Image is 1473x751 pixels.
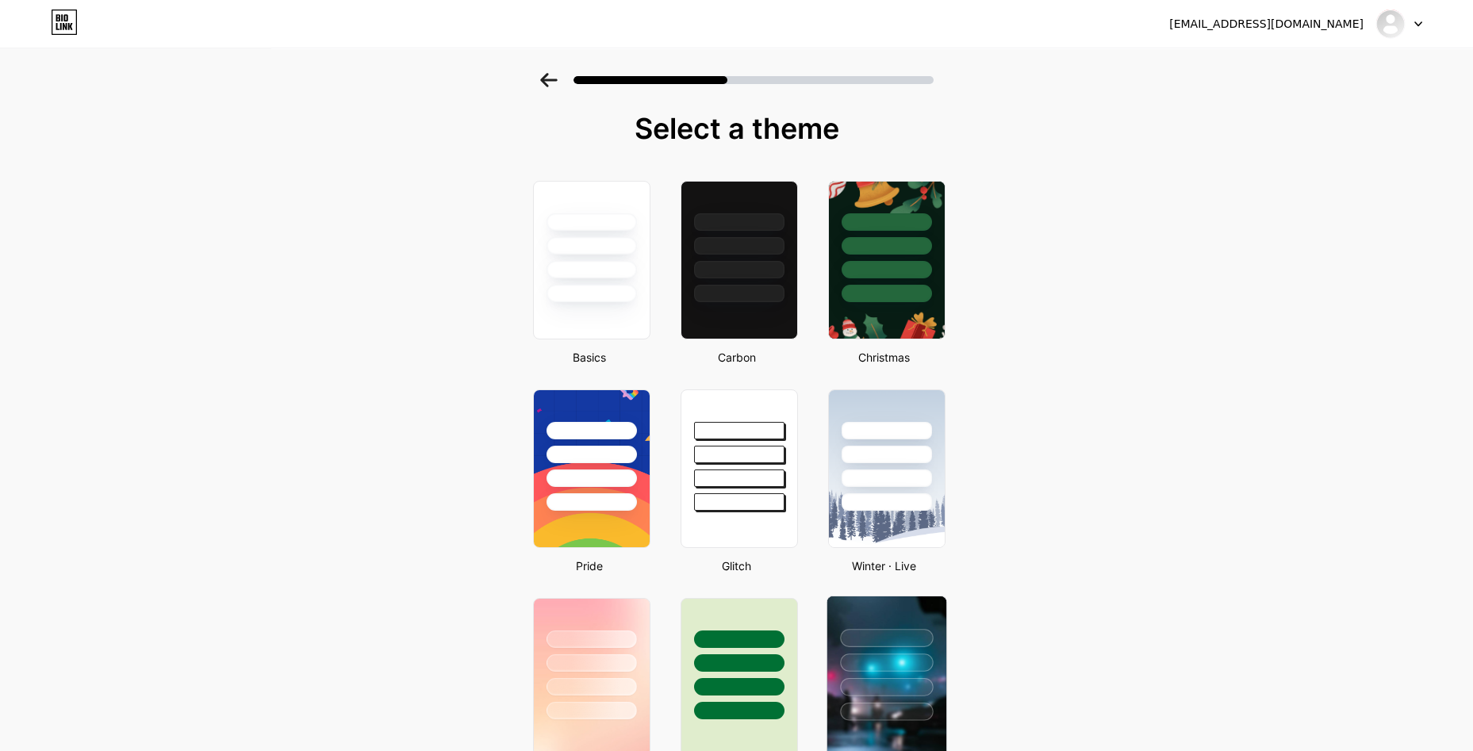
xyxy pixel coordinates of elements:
[528,349,650,366] div: Basics
[823,558,946,574] div: Winter · Live
[1169,16,1364,33] div: [EMAIL_ADDRESS][DOMAIN_NAME]
[527,113,947,144] div: Select a theme
[528,558,650,574] div: Pride
[676,558,798,574] div: Glitch
[676,349,798,366] div: Carbon
[823,349,946,366] div: Christmas
[1375,9,1406,39] img: Lboss yahya - الزعيم يحيى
